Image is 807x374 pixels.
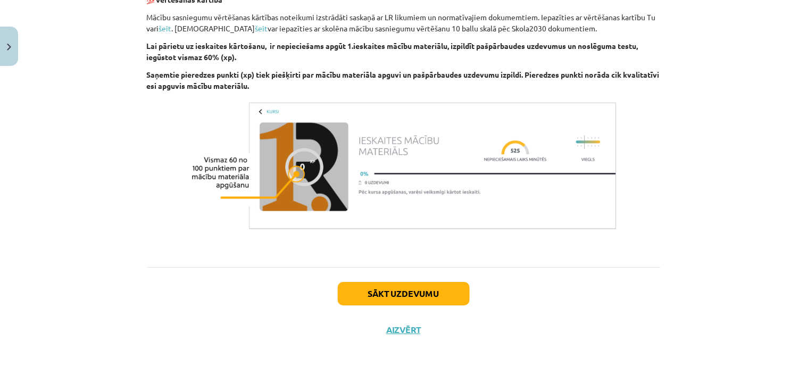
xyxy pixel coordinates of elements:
[255,23,268,33] a: šeit
[147,70,660,90] b: Saņemtie pieredzes punkti (xp) tiek piešķirti par mācību materiāla apguvi un pašpārbaudes uzdevum...
[147,41,638,62] b: Lai pārietu uz ieskaites kārtošanu, ir nepieciešams apgūt 1.ieskaites mācību materiālu, izpildīt ...
[384,325,424,335] button: Aizvērt
[159,23,172,33] a: šeit
[338,282,470,305] button: Sākt uzdevumu
[147,12,661,34] p: Mācību sasniegumu vērtēšanas kārtības noteikumi izstrādāti saskaņā ar LR likumiem un normatīvajie...
[7,44,11,51] img: icon-close-lesson-0947bae3869378f0d4975bcd49f059093ad1ed9edebbc8119c70593378902aed.svg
